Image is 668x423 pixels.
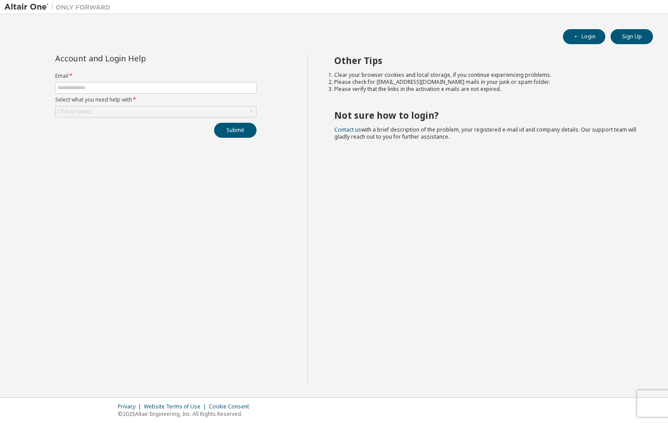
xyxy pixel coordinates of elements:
div: Click to select [56,106,256,117]
div: Website Terms of Use [144,403,209,410]
p: © 2025 Altair Engineering, Inc. All Rights Reserved. [118,410,254,418]
label: Select what you need help with [55,96,257,103]
img: Altair One [4,3,115,11]
label: Email [55,72,257,79]
h2: Other Tips [334,55,637,66]
div: Click to select [57,108,92,115]
div: Privacy [118,403,144,410]
button: Submit [214,123,257,138]
div: Cookie Consent [209,403,254,410]
button: Login [563,29,605,44]
li: Clear your browser cookies and local storage, if you continue experiencing problems. [334,72,637,79]
div: Account and Login Help [55,55,216,62]
li: Please check for [EMAIL_ADDRESS][DOMAIN_NAME] mails in your junk or spam folder. [334,79,637,86]
span: with a brief description of the problem, your registered e-mail id and company details. Our suppo... [334,126,636,140]
li: Please verify that the links in the activation e-mails are not expired. [334,86,637,93]
h2: Not sure how to login? [334,110,637,121]
a: Contact us [334,126,361,133]
button: Sign Up [611,29,653,44]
